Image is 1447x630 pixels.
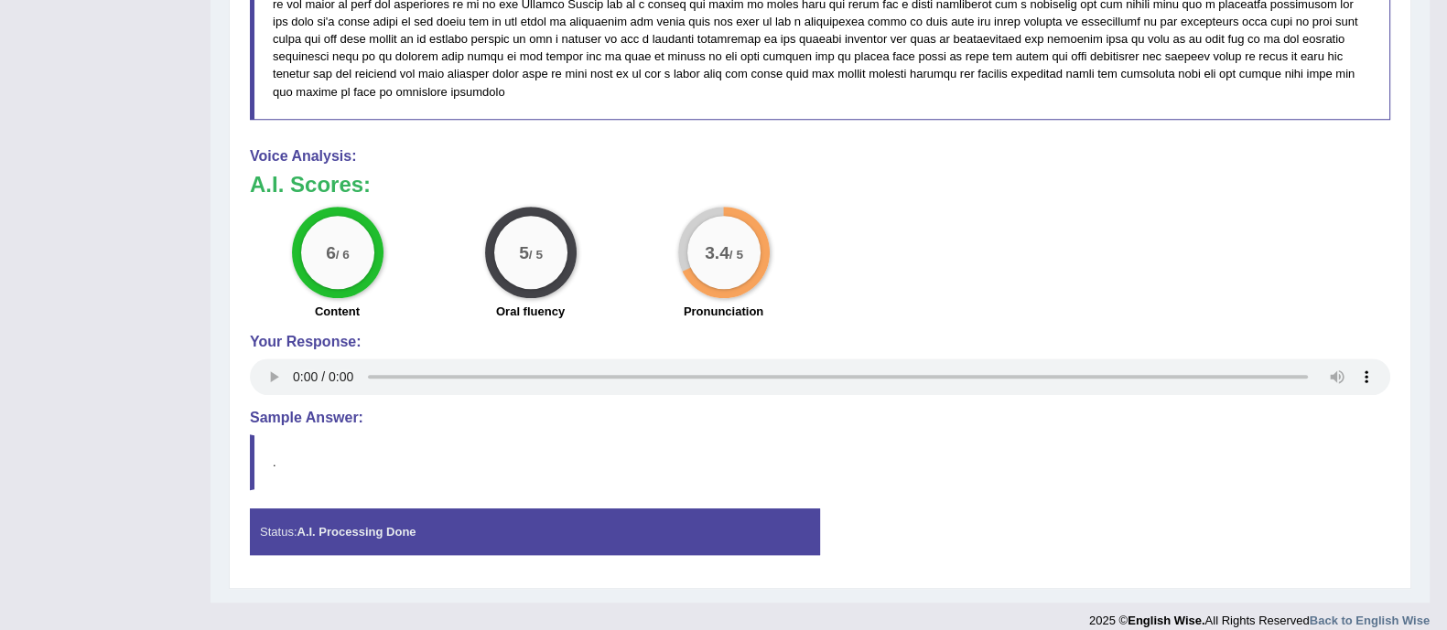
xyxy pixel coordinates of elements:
[528,247,542,261] small: / 5
[1128,614,1204,627] strong: English Wise.
[326,241,336,262] big: 6
[1089,603,1430,629] div: 2025 © All Rights Reserved
[315,303,360,320] label: Content
[684,303,763,320] label: Pronunciation
[250,410,1390,426] h4: Sample Answer:
[250,148,1390,165] h4: Voice Analysis:
[729,247,742,261] small: / 5
[705,241,729,262] big: 3.4
[250,508,820,555] div: Status:
[519,241,529,262] big: 5
[250,334,1390,350] h4: Your Response:
[496,303,565,320] label: Oral fluency
[250,434,1390,490] blockquote: .
[1310,614,1430,627] a: Back to English Wise
[250,172,371,197] b: A.I. Scores:
[335,247,349,261] small: / 6
[297,525,416,539] strong: A.I. Processing Done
